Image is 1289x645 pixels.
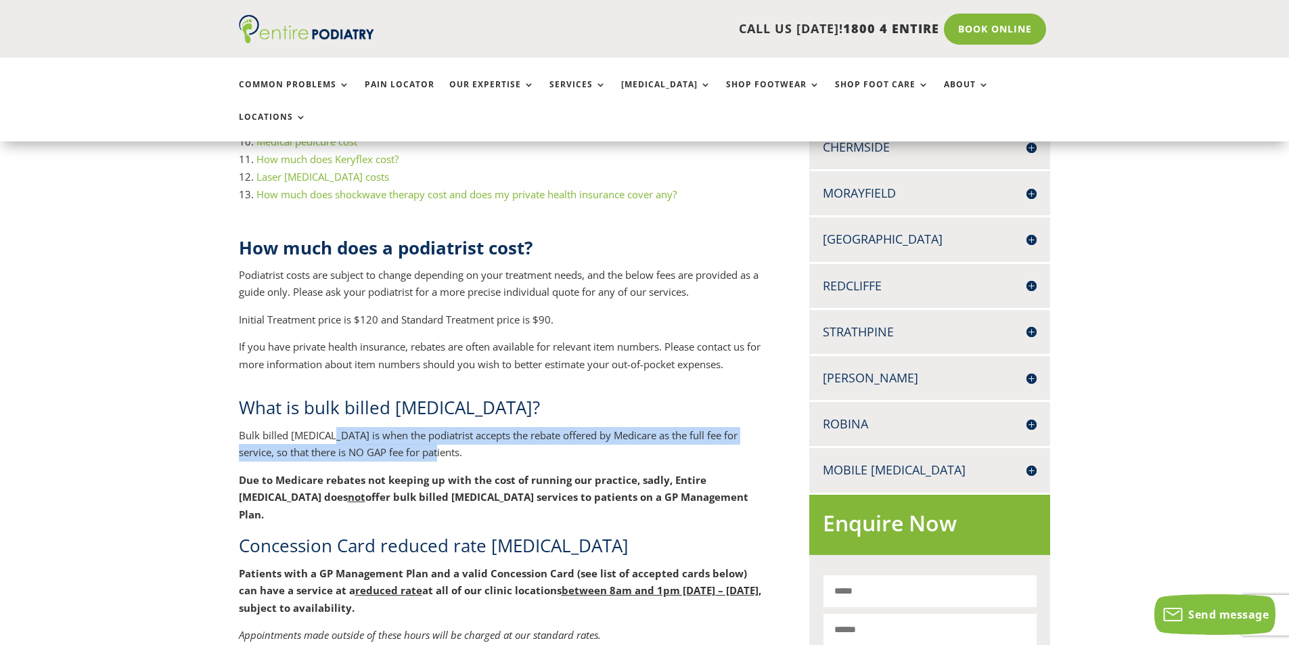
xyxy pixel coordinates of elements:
h4: Chermside [823,139,1037,156]
a: Common Problems [239,80,350,109]
strong: How much does a podiatrist cost? [239,236,533,260]
h4: [PERSON_NAME] [823,370,1037,386]
h4: [GEOGRAPHIC_DATA] [823,231,1037,248]
a: Medical pedicure cost [256,135,357,148]
h4: Strathpine [823,324,1037,340]
p: Podiatrist costs are subject to change depending on your treatment needs, and the below fees are ... [239,267,765,311]
a: How much does Keryflex cost? [256,152,399,166]
a: Shop Foot Care [835,80,929,109]
h4: Morayfield [823,185,1037,202]
span: 1800 4 ENTIRE [843,20,939,37]
b: Patients with a GP Management Plan and a valid Concession Card (see list of accepted cards below)... [239,566,761,615]
a: Book Online [944,14,1046,45]
h2: What is bulk billed [MEDICAL_DATA]? [239,395,765,426]
img: logo (1) [239,15,374,43]
a: Shop Footwear [726,80,820,109]
span: between 8am and 1pm [DATE] – [DATE] [562,583,759,597]
a: Locations [239,112,307,141]
a: Laser [MEDICAL_DATA] costs [256,170,389,183]
span: reduced rate [355,583,422,597]
a: Entire Podiatry [239,32,374,46]
p: Initial Treatment price is $120 and Standard Treatment price is $90. [239,311,765,339]
p: CALL US [DATE]! [426,20,939,38]
h2: Enquire Now [823,508,1037,546]
span: Send message [1188,607,1269,622]
b: not [348,490,365,504]
a: [MEDICAL_DATA] [621,80,711,109]
p: Bulk billed [MEDICAL_DATA] is when the podiatrist accepts the rebate offered by Medicare as the f... [239,427,765,472]
h4: Robina [823,416,1037,432]
p: If you have private health insurance, rebates are often available for relevant item numbers. Plea... [239,338,765,373]
em: Appointments made outside of these hours will be charged at our standard rates. [239,628,601,642]
a: Services [549,80,606,109]
h4: Mobile [MEDICAL_DATA] [823,462,1037,479]
button: Send message [1154,594,1275,635]
a: Our Expertise [449,80,535,109]
a: Pain Locator [365,80,434,109]
h2: Concession Card reduced rate [MEDICAL_DATA] [239,533,765,564]
a: How much does shockwave therapy cost and does my private health insurance cover any? [256,187,677,201]
h4: Redcliffe [823,277,1037,294]
b: offer bulk billed [MEDICAL_DATA] services to patients on a GP Management Plan. [239,490,748,521]
b: Due to Medicare rebates not keeping up with the cost of running our practice, sadly, Entire [MEDI... [239,473,706,504]
a: About [944,80,989,109]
